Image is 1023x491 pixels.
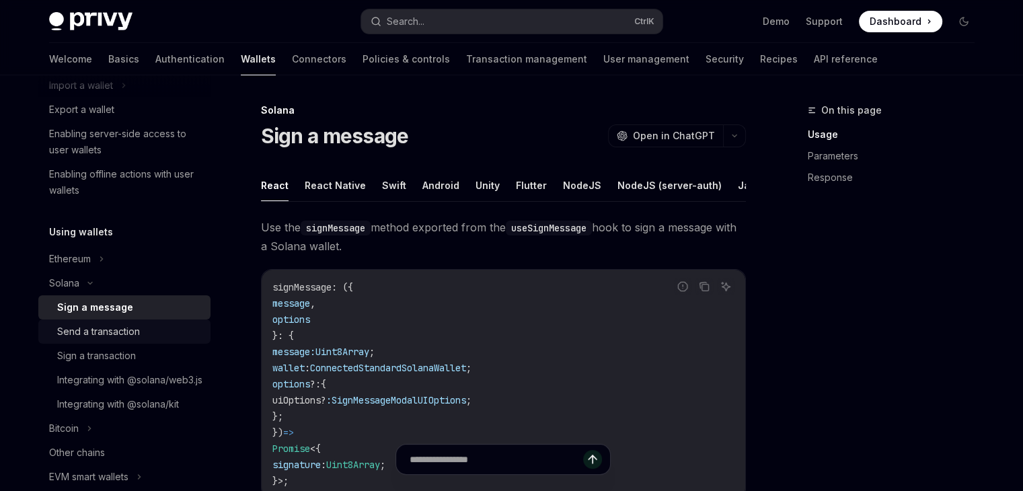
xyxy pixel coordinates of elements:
button: NodeJS (server-auth) [617,169,722,201]
a: User management [603,43,689,75]
a: Basics [108,43,139,75]
button: Swift [382,169,406,201]
div: Bitcoin [49,420,79,437]
span: ?: [310,378,321,390]
button: React Native [305,169,366,201]
button: Send message [583,450,602,469]
span: On this page [821,102,882,118]
button: Java [738,169,761,201]
span: : [326,394,332,406]
div: Integrating with @solana/kit [57,396,179,412]
span: { [321,378,326,390]
h1: Sign a message [261,124,409,148]
a: Usage [808,124,985,145]
div: Solana [49,275,79,291]
div: Other chains [49,445,105,461]
button: Toggle dark mode [953,11,975,32]
a: Transaction management [466,43,587,75]
button: NodeJS [563,169,601,201]
button: Unity [476,169,500,201]
a: Recipes [760,43,798,75]
a: Other chains [38,441,211,465]
div: Send a transaction [57,324,140,340]
a: Dashboard [859,11,942,32]
span: options [272,313,310,326]
span: : ({ [332,281,353,293]
span: message: [272,346,315,358]
a: Wallets [241,43,276,75]
a: Security [706,43,744,75]
img: dark logo [49,12,132,31]
span: , [310,297,315,309]
a: Parameters [808,145,985,167]
span: => [283,426,294,439]
div: Enabling server-side access to user wallets [49,126,202,158]
span: Dashboard [870,15,921,28]
h5: Using wallets [49,224,113,240]
span: options [272,378,310,390]
span: }; [272,410,283,422]
a: Integrating with @solana/web3.js [38,368,211,392]
div: Sign a message [57,299,133,315]
a: Send a transaction [38,319,211,344]
span: : [305,362,310,374]
button: Flutter [516,169,547,201]
button: Ask AI [717,278,734,295]
a: Connectors [292,43,346,75]
a: Integrating with @solana/kit [38,392,211,416]
div: Export a wallet [49,102,114,118]
a: Support [806,15,843,28]
span: Uint8Array [315,346,369,358]
div: EVM smart wallets [49,469,128,485]
button: React [261,169,289,201]
div: Ethereum [49,251,91,267]
a: Sign a transaction [38,344,211,368]
span: signMessage [272,281,332,293]
a: Demo [763,15,790,28]
div: Solana [261,104,746,117]
a: API reference [814,43,878,75]
span: uiOptions? [272,394,326,406]
button: Open in ChatGPT [608,124,723,147]
span: SignMessageModalUIOptions [332,394,466,406]
a: Response [808,167,985,188]
span: ; [466,362,471,374]
div: Search... [387,13,424,30]
span: wallet [272,362,305,374]
div: Integrating with @solana/web3.js [57,372,202,388]
a: Welcome [49,43,92,75]
span: Ctrl K [634,16,654,27]
a: Sign a message [38,295,211,319]
div: Enabling offline actions with user wallets [49,166,202,198]
a: Policies & controls [363,43,450,75]
a: Export a wallet [38,98,211,122]
button: Report incorrect code [674,278,691,295]
a: Enabling offline actions with user wallets [38,162,211,202]
span: Open in ChatGPT [633,129,715,143]
div: Sign a transaction [57,348,136,364]
span: message [272,297,310,309]
span: ; [466,394,471,406]
a: Authentication [155,43,225,75]
span: }: { [272,330,294,342]
code: signMessage [301,221,371,235]
button: Search...CtrlK [361,9,662,34]
code: useSignMessage [506,221,592,235]
button: Copy the contents from the code block [695,278,713,295]
span: ConnectedStandardSolanaWallet [310,362,466,374]
button: Android [422,169,459,201]
a: Enabling server-side access to user wallets [38,122,211,162]
span: Use the method exported from the hook to sign a message with a Solana wallet. [261,218,746,256]
span: ; [369,346,375,358]
span: }) [272,426,283,439]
